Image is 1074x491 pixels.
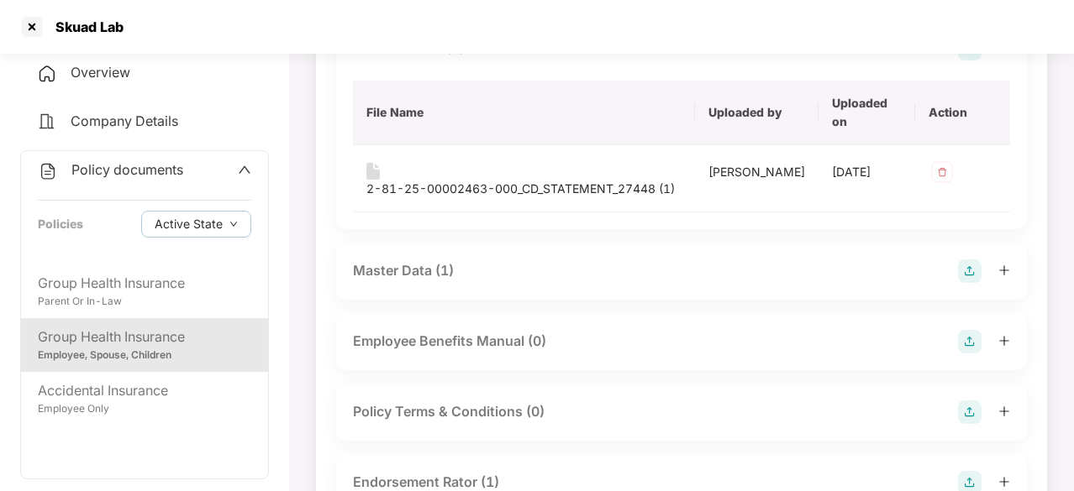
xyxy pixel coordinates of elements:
[38,273,251,294] div: Group Health Insurance
[71,161,183,178] span: Policy documents
[45,18,124,35] div: Skuad Lab
[366,180,675,198] div: 2-81-25-00002463-000_CD_STATEMENT_27448 (1)
[958,400,982,424] img: svg+xml;base64,PHN2ZyB4bWxucz0iaHR0cDovL3d3dy53My5vcmcvMjAwMC9zdmciIHdpZHRoPSIyOCIgaGVpZ2h0PSIyOC...
[998,335,1010,347] span: plus
[353,401,545,422] div: Policy Terms & Conditions (0)
[832,163,902,181] div: [DATE]
[71,112,178,129] span: Company Details
[155,215,223,233] span: Active State
[38,380,251,401] div: Accidental Insurance
[38,326,251,347] div: Group Health Insurance
[695,81,819,145] th: Uploaded by
[38,401,251,417] div: Employee Only
[37,64,57,84] img: svg+xml;base64,PHN2ZyB4bWxucz0iaHR0cDovL3d3dy53My5vcmcvMjAwMC9zdmciIHdpZHRoPSIyNCIgaGVpZ2h0PSIyNC...
[37,112,57,132] img: svg+xml;base64,PHN2ZyB4bWxucz0iaHR0cDovL3d3dy53My5vcmcvMjAwMC9zdmciIHdpZHRoPSIyNCIgaGVpZ2h0PSIyNC...
[958,259,982,283] img: svg+xml;base64,PHN2ZyB4bWxucz0iaHR0cDovL3d3dy53My5vcmcvMjAwMC9zdmciIHdpZHRoPSIyOCIgaGVpZ2h0PSIyOC...
[998,264,1010,276] span: plus
[929,159,956,185] img: svg+xml;base64,PHN2ZyB4bWxucz0iaHR0cDovL3d3dy53My5vcmcvMjAwMC9zdmciIHdpZHRoPSIzMiIgaGVpZ2h0PSIzMi...
[38,347,251,363] div: Employee, Spouse, Children
[38,215,83,233] div: Policies
[229,220,238,229] span: down
[238,163,251,176] span: up
[71,64,130,81] span: Overview
[353,331,546,352] div: Employee Benefits Manual (0)
[366,163,380,180] img: svg+xml;base64,PHN2ZyB4bWxucz0iaHR0cDovL3d3dy53My5vcmcvMjAwMC9zdmciIHdpZHRoPSIxNiIgaGVpZ2h0PSIyMC...
[819,81,915,145] th: Uploaded on
[998,476,1010,488] span: plus
[958,330,982,353] img: svg+xml;base64,PHN2ZyB4bWxucz0iaHR0cDovL3d3dy53My5vcmcvMjAwMC9zdmciIHdpZHRoPSIyOCIgaGVpZ2h0PSIyOC...
[353,260,454,281] div: Master Data (1)
[998,405,1010,417] span: plus
[353,81,695,145] th: File Name
[915,81,1010,145] th: Action
[38,294,251,310] div: Parent Or In-Law
[38,161,58,181] img: svg+xml;base64,PHN2ZyB4bWxucz0iaHR0cDovL3d3dy53My5vcmcvMjAwMC9zdmciIHdpZHRoPSIyNCIgaGVpZ2h0PSIyNC...
[141,211,251,238] button: Active Statedown
[708,163,805,181] div: [PERSON_NAME]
